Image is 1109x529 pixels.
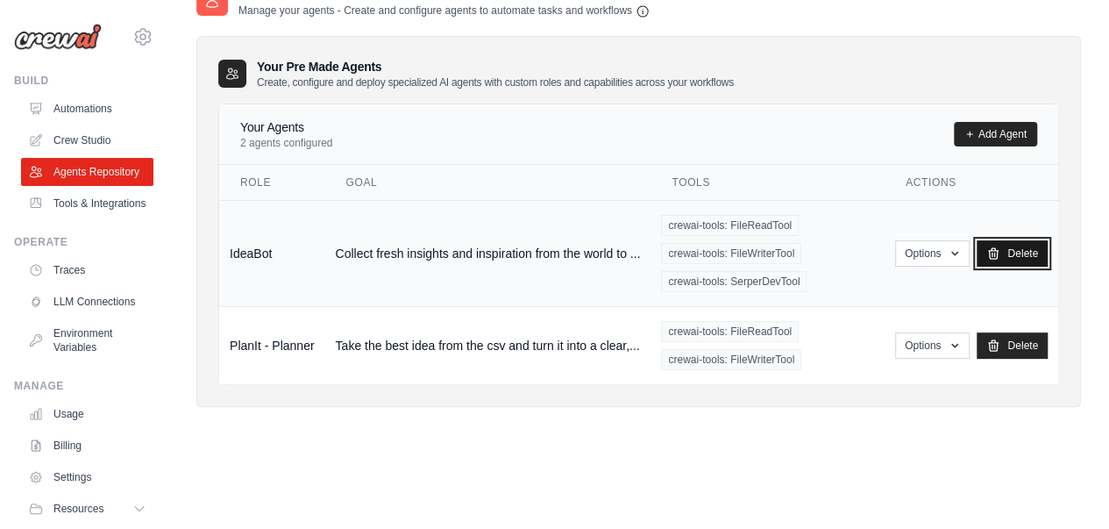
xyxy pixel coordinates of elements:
a: LLM Connections [21,288,153,316]
a: Delete [977,332,1048,359]
button: Options [895,332,970,359]
img: Logo [14,24,102,50]
a: Agents Repository [21,158,153,186]
h3: Your Pre Made Agents [257,58,734,89]
a: Add Agent [954,122,1037,147]
th: Actions [885,165,1058,201]
span: crewai-tools: FileReadTool [661,321,799,342]
th: Goal [325,165,651,201]
td: Take the best idea from the csv and turn it into a clear,... [325,306,651,384]
a: Traces [21,256,153,284]
a: Billing [21,432,153,460]
a: Crew Studio [21,126,153,154]
p: Create, configure and deploy specialized AI agents with custom roles and capabilities across your... [257,75,734,89]
div: Manage [14,379,153,393]
p: Manage your agents - Create and configure agents to automate tasks and workflows [238,4,650,18]
span: crewai-tools: FileWriterTool [661,243,801,264]
span: crewai-tools: SerperDevTool [661,271,807,292]
a: Delete [977,240,1048,267]
button: Options [895,240,970,267]
a: Usage [21,400,153,428]
a: Environment Variables [21,319,153,361]
a: Settings [21,463,153,491]
div: Build [14,74,153,88]
th: Role [219,165,325,201]
span: crewai-tools: FileWriterTool [661,349,801,370]
p: 2 agents configured [240,136,332,150]
h4: Your Agents [240,118,332,136]
div: Operate [14,235,153,249]
span: Resources [53,502,103,516]
span: crewai-tools: FileReadTool [661,215,799,236]
a: Tools & Integrations [21,189,153,218]
th: Tools [650,165,885,201]
a: Automations [21,95,153,123]
iframe: Chat Widget [1021,445,1109,529]
td: Collect fresh insights and inspiration from the world to ... [325,200,651,306]
td: PlanIt - Planner [219,306,325,384]
td: IdeaBot [219,200,325,306]
button: Resources [21,495,153,523]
